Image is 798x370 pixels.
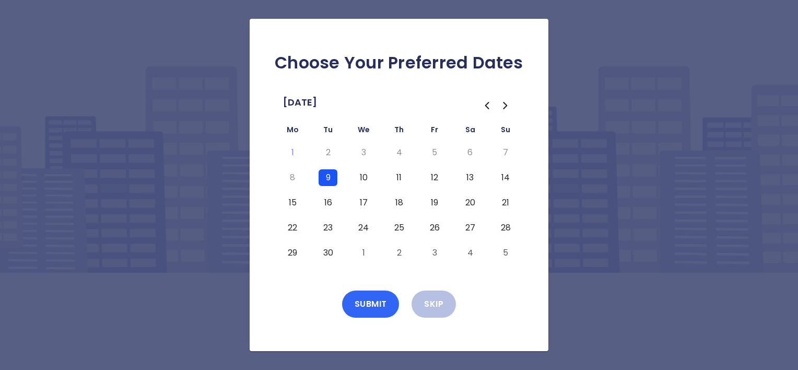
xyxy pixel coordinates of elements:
th: Monday [275,123,310,140]
h2: Choose Your Preferred Dates [266,52,532,73]
button: Wednesday, September 24th, 2025 [354,219,373,236]
button: Tuesday, September 2nd, 2025 [319,144,337,161]
th: Saturday [452,123,488,140]
th: Tuesday [310,123,346,140]
button: Thursday, September 4th, 2025 [390,144,408,161]
button: Friday, September 19th, 2025 [425,194,444,211]
button: Submit [342,291,400,318]
button: Monday, September 8th, 2025 [283,169,302,186]
button: Sunday, September 21st, 2025 [496,194,515,211]
button: Go to the Next Month [496,96,515,115]
button: Tuesday, September 23rd, 2025 [319,219,337,236]
button: Wednesday, October 1st, 2025 [354,245,373,261]
button: Today, Monday, September 1st, 2025 [283,144,302,161]
th: Friday [417,123,452,140]
button: Saturday, September 13th, 2025 [461,169,479,186]
button: Saturday, September 20th, 2025 [461,194,479,211]
button: Thursday, September 18th, 2025 [390,194,408,211]
button: Tuesday, September 9th, 2025, selected [319,169,337,186]
button: Thursday, September 11th, 2025 [390,169,408,186]
th: Thursday [381,123,417,140]
th: Wednesday [346,123,381,140]
button: Wednesday, September 17th, 2025 [354,194,373,211]
button: Monday, September 22nd, 2025 [283,219,302,236]
button: Saturday, September 6th, 2025 [461,144,479,161]
button: Tuesday, September 16th, 2025 [319,194,337,211]
button: Sunday, September 7th, 2025 [496,144,515,161]
button: Skip [412,291,456,318]
button: Monday, September 29th, 2025 [283,245,302,261]
button: Tuesday, September 30th, 2025 [319,245,337,261]
button: Friday, September 5th, 2025 [425,144,444,161]
button: Friday, September 26th, 2025 [425,219,444,236]
button: Go to the Previous Month [477,96,496,115]
table: September 2025 [275,123,523,265]
button: Monday, September 15th, 2025 [283,194,302,211]
button: Thursday, September 25th, 2025 [390,219,408,236]
button: Sunday, September 28th, 2025 [496,219,515,236]
button: Thursday, October 2nd, 2025 [390,245,408,261]
button: Friday, September 12th, 2025 [425,169,444,186]
button: Friday, October 3rd, 2025 [425,245,444,261]
button: Saturday, October 4th, 2025 [461,245,479,261]
button: Saturday, September 27th, 2025 [461,219,479,236]
span: [DATE] [283,94,317,111]
button: Wednesday, September 3rd, 2025 [354,144,373,161]
th: Sunday [488,123,523,140]
button: Wednesday, September 10th, 2025 [354,169,373,186]
button: Sunday, October 5th, 2025 [496,245,515,261]
button: Sunday, September 14th, 2025 [496,169,515,186]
